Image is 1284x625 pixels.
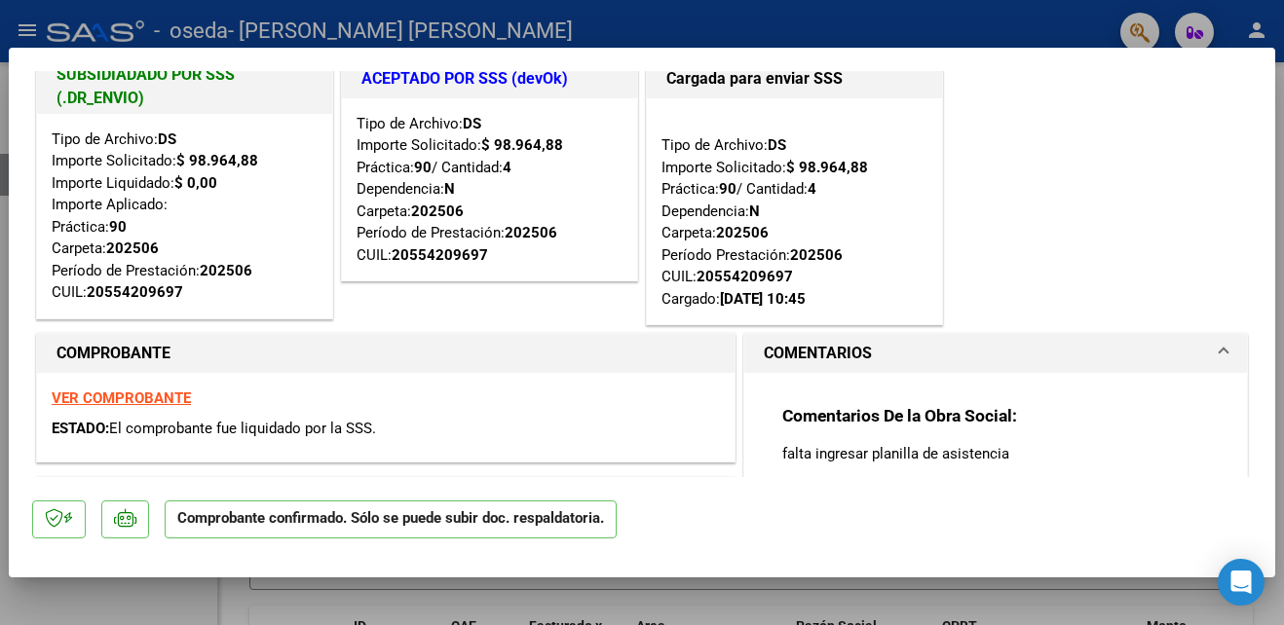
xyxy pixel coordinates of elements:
div: COMENTARIOS [744,373,1247,553]
span: ESTADO: [52,420,109,437]
div: Tipo de Archivo: Importe Solicitado: Práctica: / Cantidad: Dependencia: Carpeta: Período de Prest... [357,113,623,267]
div: Open Intercom Messenger [1218,559,1265,606]
div: Tipo de Archivo: Importe Solicitado: Importe Liquidado: Importe Aplicado: Práctica: Carpeta: Perí... [52,129,318,304]
strong: N [749,202,760,220]
strong: [DATE] 10:45 [720,290,806,308]
div: 20554209697 [87,281,183,304]
strong: 202506 [106,239,159,257]
strong: DS [463,115,481,132]
strong: 90 [109,218,127,236]
strong: $ 98.964,88 [786,159,868,176]
strong: DS [158,130,176,148]
strong: DS [768,136,786,154]
div: 20554209697 [392,244,488,267]
h1: ACEPTADO POR SSS (devOk) [361,67,618,91]
strong: N [444,180,455,198]
strong: 202506 [200,262,252,279]
a: VER COMPROBANTE [52,389,191,407]
strong: $ 98.964,88 [481,136,563,154]
strong: 202506 [716,224,769,241]
p: falta ingresar planilla de asistencia [782,443,1209,464]
strong: COMPROBANTE [57,344,170,362]
h1: COMENTARIOS [764,342,872,365]
span: El comprobante fue liquidado por la SSS. [109,420,376,437]
strong: 90 [719,180,736,198]
p: Comprobante confirmado. Sólo se puede subir doc. respaldatoria. [165,500,617,538]
div: Tipo de Archivo: Importe Solicitado: Práctica: / Cantidad: Dependencia: Carpeta: Período Prestaci... [661,113,927,311]
strong: $ 0,00 [174,174,217,192]
div: 20554209697 [697,266,793,288]
strong: 4 [503,159,511,176]
strong: 4 [808,180,816,198]
strong: 202506 [505,224,557,241]
h1: Cargada para enviar SSS [666,67,923,91]
strong: 202506 [411,202,464,220]
strong: 202506 [790,246,843,264]
strong: Comentarios De la Obra Social: [782,406,1017,425]
strong: 90 [414,159,432,176]
mat-expansion-panel-header: COMENTARIOS [744,334,1247,373]
h1: SUBSIDIADADO POR SSS (.DR_ENVIO) [57,63,313,110]
strong: $ 98.964,88 [176,152,258,169]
